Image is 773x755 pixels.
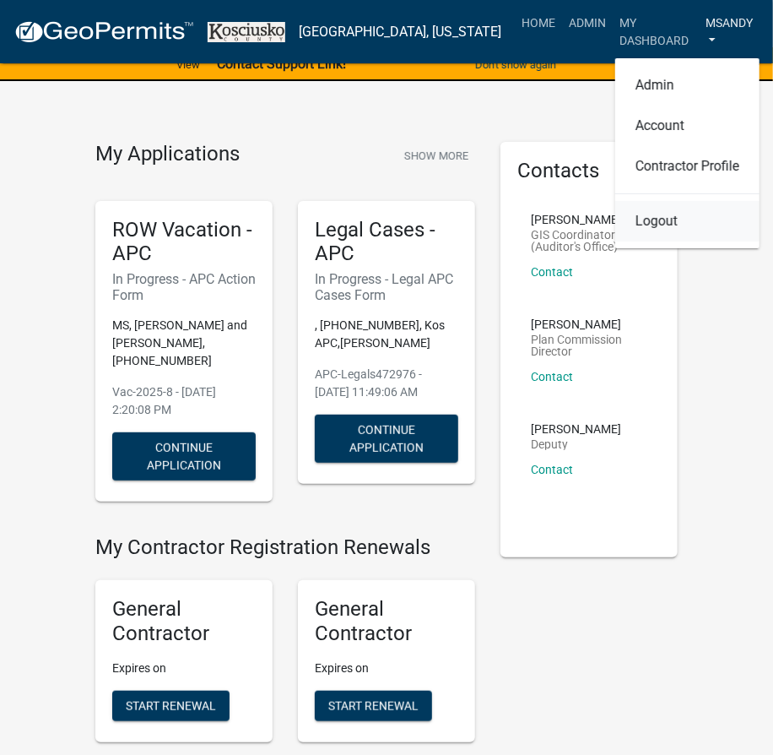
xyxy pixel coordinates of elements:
div: msandy [615,58,759,248]
p: MS, [PERSON_NAME] and [PERSON_NAME], [PHONE_NUMBER] [112,317,256,370]
a: View [170,51,207,79]
a: Home [515,7,562,39]
img: Kosciusko County, Indiana [208,22,285,42]
p: Vac-2025-8 - [DATE] 2:20:08 PM [112,383,256,419]
button: Start Renewal [315,691,432,721]
h5: General Contractor [112,597,256,646]
p: Deputy [531,438,621,450]
p: Expires on [112,660,256,677]
h6: In Progress - APC Action Form [112,271,256,303]
strong: Contact Support Link! [217,56,346,72]
a: Contractor Profile [615,146,759,187]
button: Show More [397,142,475,170]
span: Start Renewal [328,698,419,712]
h4: My Applications [95,142,240,167]
a: Account [615,106,759,146]
a: Admin [615,65,759,106]
button: Don't show again [468,51,563,79]
p: Plan Commission Director [531,334,647,357]
h5: ROW Vacation - APC [112,218,256,267]
a: Contact [531,265,573,279]
button: Start Renewal [112,691,230,721]
a: Contact [531,370,573,383]
a: My Dashboard [613,7,699,57]
p: [PERSON_NAME] [531,214,647,225]
p: [PERSON_NAME] [531,423,621,435]
p: APC-Legals472976 - [DATE] 11:49:06 AM [315,366,458,401]
a: Admin [562,7,613,39]
h5: General Contractor [315,597,458,646]
a: [GEOGRAPHIC_DATA], [US_STATE] [299,18,501,46]
a: Logout [615,201,759,242]
p: Expires on [315,660,458,677]
p: , [PHONE_NUMBER], Kos APC,[PERSON_NAME] [315,317,458,352]
h6: In Progress - Legal APC Cases Form [315,271,458,303]
h5: Legal Cases - APC [315,218,458,267]
p: [PERSON_NAME] [531,318,647,330]
wm-registration-list-section: My Contractor Registration Renewals [95,535,475,755]
h4: My Contractor Registration Renewals [95,535,475,560]
button: Continue Application [315,415,458,463]
h5: Contacts [517,159,661,183]
button: Continue Application [112,432,256,481]
a: Contact [531,463,573,476]
a: msandy [699,7,759,57]
span: Start Renewal [126,698,216,712]
p: GIS Coordinator (Auditor's Office) [531,229,647,253]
